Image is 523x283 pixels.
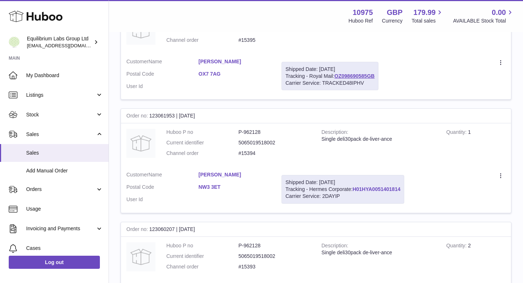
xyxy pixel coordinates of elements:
dt: Channel order [166,263,239,270]
span: Stock [26,111,96,118]
dd: P-962128 [239,129,311,136]
span: Invoicing and Payments [26,225,96,232]
strong: GBP [387,8,402,17]
a: Log out [9,256,100,269]
dd: #15394 [239,150,311,157]
div: Carrier Service: 2DAYIP [285,193,400,200]
a: OX7 7AG [199,71,271,77]
span: My Dashboard [26,72,103,79]
span: AVAILABLE Stock Total [453,17,514,24]
strong: 10975 [353,8,373,17]
dd: #15395 [239,37,311,44]
span: Add Manual Order [26,167,103,174]
span: Listings [26,92,96,99]
dt: Channel order [166,150,239,157]
div: Single deli30pack de-liver-ance [321,136,435,143]
img: huboo@equilibriumlabs.com [9,37,20,48]
strong: Description [321,129,348,137]
dt: User Id [126,83,199,90]
span: Total sales [411,17,444,24]
dt: Channel order [166,37,239,44]
td: 1 [441,123,511,166]
dt: Huboo P no [166,129,239,136]
td: 2 [441,237,511,279]
dt: Current identifier [166,139,239,146]
strong: Quantity [446,129,468,137]
div: Single deli30pack de-liver-ance [321,249,435,256]
span: Usage [26,206,103,212]
strong: Order no [126,113,149,120]
a: [PERSON_NAME] [199,58,271,65]
a: 179.99 Total sales [411,8,444,24]
div: Tracking - Hermes Corporate: [281,175,404,204]
div: Shipped Date: [DATE] [285,179,400,186]
a: 0.00 AVAILABLE Stock Total [453,8,514,24]
strong: Description [321,243,348,250]
div: 123060207 | [DATE] [121,222,511,237]
div: Huboo Ref [349,17,373,24]
img: no-photo.jpg [126,129,155,158]
strong: Order no [126,226,149,234]
span: Sales [26,150,103,156]
dd: 5065019518002 [239,139,311,146]
div: Currency [382,17,403,24]
a: H01HYA0051401814 [353,186,401,192]
span: Customer [126,59,149,64]
span: [EMAIL_ADDRESS][DOMAIN_NAME] [27,43,107,48]
div: Shipped Date: [DATE] [285,66,374,73]
span: Orders [26,186,96,193]
dd: #15393 [239,263,311,270]
div: 123061953 | [DATE] [121,109,511,123]
span: 179.99 [413,8,435,17]
a: [PERSON_NAME] [199,171,271,178]
dt: Name [126,58,199,67]
span: 0.00 [492,8,506,17]
dt: Huboo P no [166,242,239,249]
dt: Current identifier [166,253,239,260]
span: Cases [26,245,103,252]
div: Tracking - Royal Mail: [281,62,378,91]
a: NW3 3ET [199,184,271,191]
div: Equilibrium Labs Group Ltd [27,35,92,49]
dt: Name [126,171,199,180]
a: OZ098690585GB [335,73,375,79]
dt: Postal Code [126,184,199,192]
dd: 5065019518002 [239,253,311,260]
dt: Postal Code [126,71,199,79]
strong: Quantity [446,243,468,250]
dt: User Id [126,196,199,203]
div: Carrier Service: TRACKED48IPHV [285,80,374,87]
span: Sales [26,131,96,138]
span: Customer [126,172,149,178]
dd: P-962128 [239,242,311,249]
img: no-photo.jpg [126,242,155,271]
